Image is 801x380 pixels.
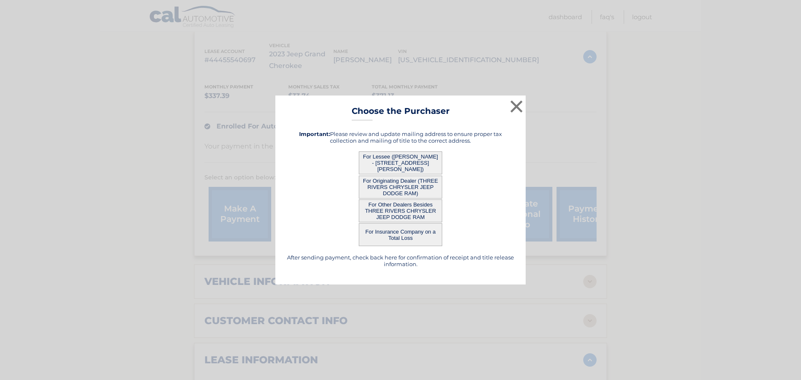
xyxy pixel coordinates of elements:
h5: Please review and update mailing address to ensure proper tax collection and mailing of title to ... [286,131,515,144]
button: For Originating Dealer (THREE RIVERS CHRYSLER JEEP DODGE RAM) [359,176,442,199]
button: For Other Dealers Besides THREE RIVERS CHRYSLER JEEP DODGE RAM [359,199,442,222]
strong: Important: [299,131,330,137]
button: For Lessee ([PERSON_NAME] - [STREET_ADDRESS][PERSON_NAME]) [359,151,442,174]
h5: After sending payment, check back here for confirmation of receipt and title release information. [286,254,515,267]
h3: Choose the Purchaser [352,106,450,121]
button: For Insurance Company on a Total Loss [359,223,442,246]
button: × [508,98,525,115]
